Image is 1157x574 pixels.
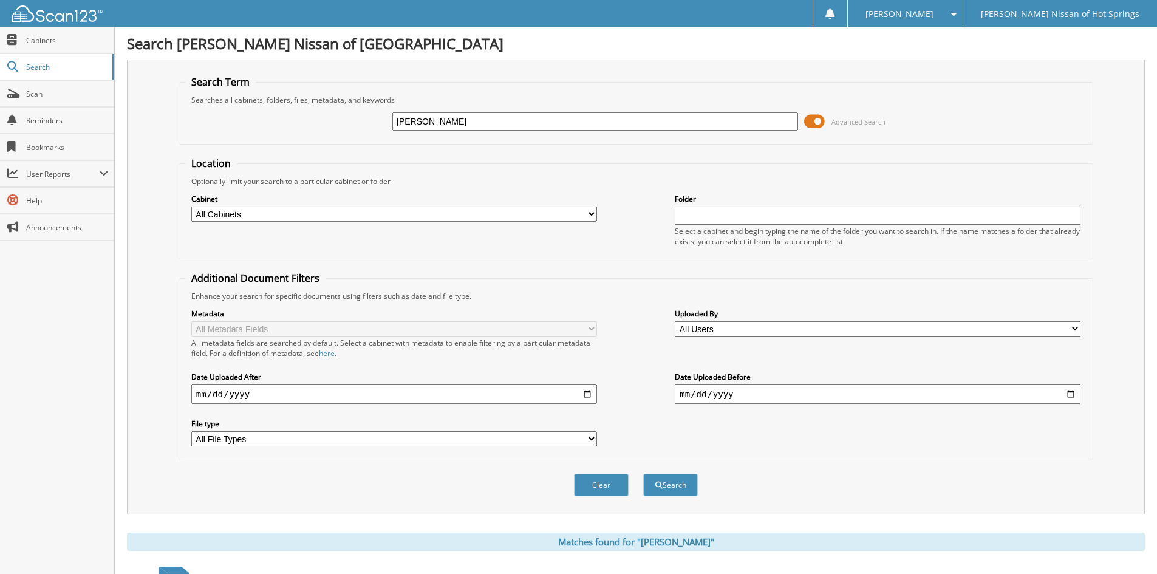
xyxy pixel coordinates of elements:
input: start [191,384,597,404]
label: Date Uploaded After [191,372,597,382]
label: File type [191,419,597,429]
legend: Additional Document Filters [185,272,326,285]
div: All metadata fields are searched by default. Select a cabinet with metadata to enable filtering b... [191,338,597,358]
span: Scan [26,89,108,99]
label: Cabinet [191,194,597,204]
label: Folder [675,194,1080,204]
a: here [319,348,335,358]
h1: Search [PERSON_NAME] Nissan of [GEOGRAPHIC_DATA] [127,33,1145,53]
span: Help [26,196,108,206]
label: Metadata [191,309,597,319]
span: Reminders [26,115,108,126]
img: scan123-logo-white.svg [12,5,103,22]
span: Search [26,62,106,72]
div: Optionally limit your search to a particular cabinet or folder [185,176,1087,186]
span: [PERSON_NAME] [865,10,933,18]
span: Announcements [26,222,108,233]
div: Enhance your search for specific documents using filters such as date and file type. [185,291,1087,301]
div: Matches found for "[PERSON_NAME]" [127,533,1145,551]
label: Uploaded By [675,309,1080,319]
button: Clear [574,474,629,496]
legend: Search Term [185,75,256,89]
input: end [675,384,1080,404]
span: User Reports [26,169,100,179]
label: Date Uploaded Before [675,372,1080,382]
span: Advanced Search [831,117,886,126]
legend: Location [185,157,237,170]
button: Search [643,474,698,496]
div: Select a cabinet and begin typing the name of the folder you want to search in. If the name match... [675,226,1080,247]
span: Cabinets [26,35,108,46]
span: Bookmarks [26,142,108,152]
span: [PERSON_NAME] Nissan of Hot Springs [981,10,1139,18]
div: Searches all cabinets, folders, files, metadata, and keywords [185,95,1087,105]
